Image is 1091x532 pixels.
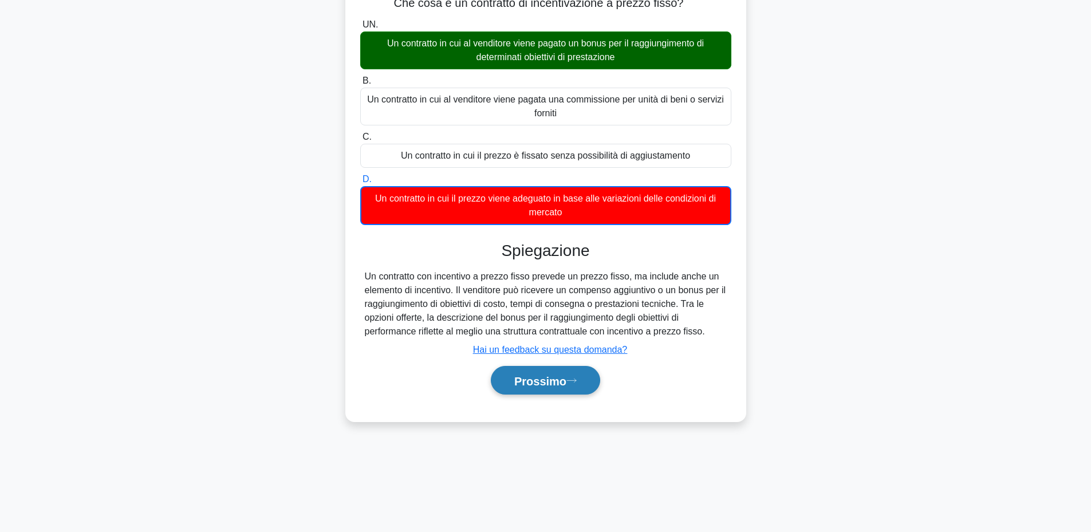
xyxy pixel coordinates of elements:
[501,242,589,259] font: Spiegazione
[401,151,690,160] font: Un contratto in cui il prezzo è fissato senza possibilità di aggiustamento
[363,76,371,85] font: B.
[365,271,726,336] font: Un contratto con incentivo a prezzo fisso prevede un prezzo fisso, ma include anche un elemento d...
[367,94,724,118] font: Un contratto in cui al venditore viene pagata una commissione per unità di beni o servizi forniti
[473,345,628,354] a: Hai un feedback su questa domanda?
[491,366,600,395] button: Prossimo
[363,174,372,184] font: D.
[514,375,566,387] font: Prossimo
[363,19,379,29] font: UN.
[363,132,372,141] font: C.
[387,38,704,62] font: Un contratto in cui al venditore viene pagato un bonus per il raggiungimento di determinati obiet...
[375,194,716,217] font: Un contratto in cui il prezzo viene adeguato in base alle variazioni delle condizioni di mercato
